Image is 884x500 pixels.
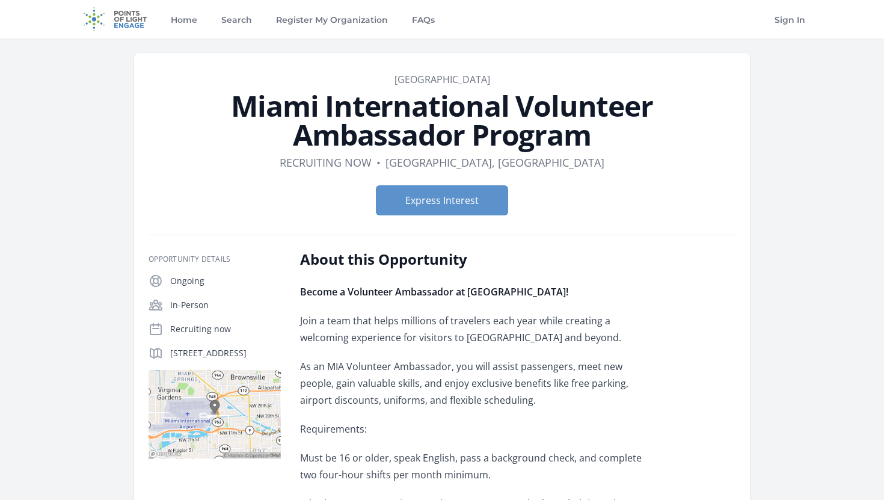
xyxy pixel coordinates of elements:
p: [STREET_ADDRESS] [170,347,281,359]
span: As an MIA Volunteer Ambassador, you will assist passengers, meet new people, gain valuable skills... [300,360,628,407]
h2: About this Opportunity [300,250,652,269]
div: • [376,154,381,171]
dd: [GEOGRAPHIC_DATA], [GEOGRAPHIC_DATA] [385,154,604,171]
span: Requirements: [300,422,367,436]
span: Must be 16 or older, speak English, pass a background check, and complete two four-hour shifts pe... [300,451,642,481]
img: Map [149,370,281,458]
p: Recruiting now [170,323,281,335]
p: In-Person [170,299,281,311]
dd: Recruiting now [280,154,372,171]
a: [GEOGRAPHIC_DATA] [394,73,490,86]
p: Ongoing [170,275,281,287]
h3: Opportunity Details [149,255,281,264]
button: Express Interest [376,185,508,215]
span: Become a Volunteer Ambassador at [GEOGRAPHIC_DATA]! [300,285,568,298]
h1: Miami International Volunteer Ambassador Program [149,91,735,149]
span: Join a team that helps millions of travelers each year while creating a welcoming experience for ... [300,314,621,344]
